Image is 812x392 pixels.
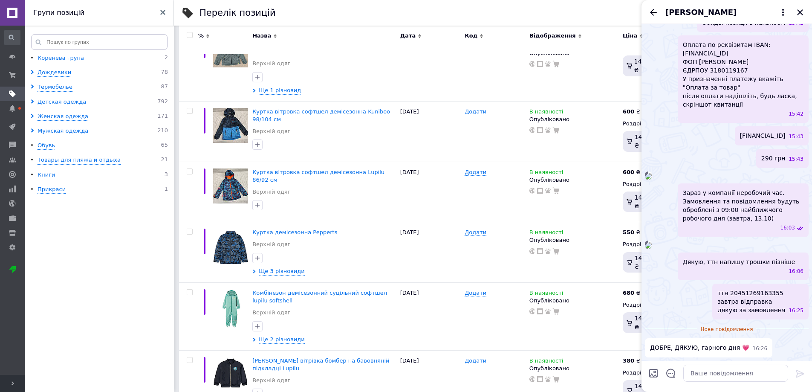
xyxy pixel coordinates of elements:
span: Ще 2 різновиди [259,336,305,344]
span: В наявності [529,108,563,117]
div: Коренева група [38,54,84,62]
img: Куртка ветровка софтшелл демисезонная Lupilu 86/92 см [213,168,248,203]
span: 792 [157,98,168,106]
img: 4e9eab79-eb3c-41cf-be90-0ac9e2832bf2_w500_h500 [645,242,652,249]
b: 380 [623,357,634,364]
a: [PERSON_NAME] вітрівка бомбер на бавовняній підкладці Lupilu [252,357,389,372]
span: Додати [465,357,486,364]
img: Куртка ветровка бомбер на хлопковой подкладке Lupilu [213,357,248,389]
img: Куртка демисезонная для мальчиков Pepperts [213,229,248,267]
div: Перелік позицій [199,9,276,17]
span: В наявності [529,229,563,238]
b: 550 [623,229,634,235]
div: Роздріб [623,180,687,188]
a: Верхній одяг [252,309,290,317]
span: [PERSON_NAME] [665,7,737,18]
div: Товары для пляжа и отдыха [38,156,121,164]
button: Закрити [795,7,805,17]
span: 2 [165,54,168,62]
span: Назва [252,32,271,40]
span: 78 [161,69,168,77]
div: Прикраси [38,186,66,194]
span: Додати [465,290,486,296]
span: Ще 1 різновид [259,87,301,95]
span: Зараз у компанії неробочий час. Замовлення та повідомлення будуть оброблені з 09:00 найближчого р... [683,189,803,223]
span: Додати [465,108,486,115]
span: 171 [157,113,168,121]
span: 15:42 12.10.2025 [789,110,803,118]
span: 16:25 12.10.2025 [789,307,803,314]
span: 21 [161,156,168,164]
span: % [198,32,204,40]
a: Комбінезон демісезонний суцільний софтшел lupilu softshell [252,290,387,304]
div: Опубліковано [529,176,618,184]
b: 600 [623,169,634,175]
span: Додати [465,229,486,236]
a: Верхній одяг [252,128,290,135]
span: Дата [400,32,416,40]
button: Відкрити шаблони відповідей [665,368,676,379]
img: Куртка ветровка софтшелл демисезонная Kuniboo 98/104 см [213,108,248,143]
a: Верхній одяг [252,377,290,384]
a: Верхній одяг [252,188,290,196]
div: Женская одежда [38,113,88,121]
div: Опубліковано [529,116,618,123]
span: 16:26 12.10.2025 [753,345,768,352]
span: 1 [165,186,168,194]
div: Роздріб [623,369,687,377]
div: Книги [38,171,55,179]
a: Куртка вітровка софтшел демісезонна Lupilu 86/92 см [252,169,384,183]
input: Пошук по групах [31,34,168,50]
span: 290 грн [761,154,786,163]
span: 16:03 12.10.2025 [780,224,795,232]
div: Роздріб [623,120,687,128]
div: [DATE] [398,162,463,222]
div: Термобелье [38,83,72,91]
div: ₴ [623,168,640,176]
span: ДОБРЕ, ДЯКУЮ, гарного дня 💗 [650,343,749,352]
span: В наявності [529,169,563,178]
img: Комбинезон демисезонный сплошной софтшел lupilu softshell [213,289,248,328]
div: Роздріб [623,241,687,248]
div: Роздріб [623,301,687,309]
div: [DATE] [398,222,463,283]
span: Нове повідомлення [697,326,757,333]
div: ₴ [623,357,640,365]
span: 14.54%, 109.05 ₴ [634,58,682,73]
div: Опубліковано [529,365,618,372]
span: В наявності [529,357,563,366]
span: 14.54%, 87.24 ₴ [635,194,678,209]
span: ттн 20451269163355 завтра відправка дякую за замовлення [717,289,785,314]
div: [DATE] [398,283,463,351]
a: Куртка демісезонна Pepperts [252,229,337,235]
div: [DATE] [398,101,463,162]
div: Опубліковано [529,297,618,305]
span: Дякую, ттн напишу трошки пізніше [683,258,795,266]
span: [FINANCIAL_ID] [740,131,786,140]
span: 14.54%, 87.24 ₴ [635,134,678,149]
div: [DATE] [398,26,463,101]
span: 14.54%, 79.97 ₴ [635,255,678,270]
button: [PERSON_NAME] [665,7,788,18]
b: 600 [623,108,634,115]
span: 3 [165,171,168,179]
span: 15:43 12.10.2025 [789,156,803,163]
div: Мужская одежда [38,127,88,135]
span: 65 [161,142,168,150]
img: ed3cbbdf-b777-4db2-9d28-b6e3423a52e8_w500_h500 [645,173,652,180]
span: Ще 3 різновиди [259,267,305,276]
div: Детская одежда [38,98,86,106]
div: ₴ [623,289,640,297]
span: 87 [161,83,168,91]
span: Додати [465,169,486,176]
a: Верхній одяг [252,60,290,67]
span: Відображення [529,32,576,40]
div: ₴ [623,229,640,236]
span: Ціна [623,32,637,40]
span: 14.54%, 98.87 ₴ [635,315,678,330]
span: В наявності [529,290,563,299]
div: Дождевики [38,69,71,77]
div: Обувь [38,142,55,150]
